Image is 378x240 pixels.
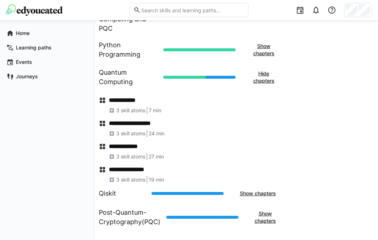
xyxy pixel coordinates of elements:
[239,190,277,197] span: Show chapters
[251,43,277,57] span: Show chapters
[99,189,116,198] h1: Qiskit
[99,68,158,87] h1: Quantum Computing
[254,210,277,224] span: Show chapters
[235,186,281,201] button: Show chapters
[99,208,161,227] h1: Post-Quantum-Cryptography(PQC)
[250,206,281,228] button: Show chapters
[116,176,145,183] span: 3 skill atoms
[251,70,277,84] span: Hide chapters
[149,107,161,114] span: 7 min
[247,66,280,88] button: Hide chapters
[116,153,145,160] span: 3 skill atoms
[99,40,158,59] h1: Python Programming
[247,39,280,61] button: Show chapters
[149,130,164,137] span: 24 min
[116,107,145,114] span: 3 skill atoms
[141,7,244,13] input: Search skills and learning paths…
[116,130,145,137] span: 3 skill atoms
[149,153,164,160] span: 27 min
[149,176,164,183] span: 19 min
